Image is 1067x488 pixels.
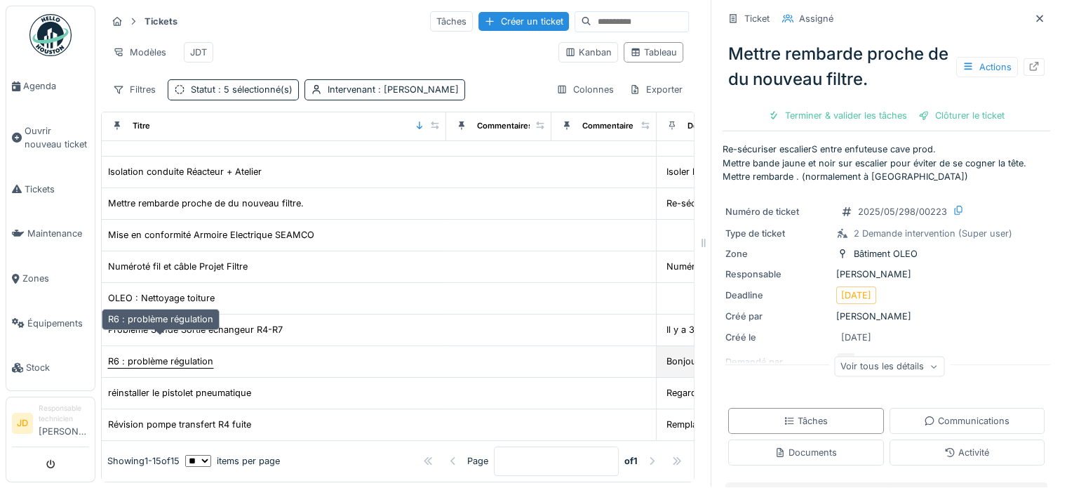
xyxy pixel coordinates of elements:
[6,345,95,390] a: Stock
[687,120,732,132] div: Description
[799,12,833,25] div: Assigné
[108,260,248,273] div: Numéroté fil et câble Projet Filtre
[725,247,831,261] div: Zone
[102,309,220,329] div: R6 : problème régulation
[108,291,215,305] div: OLEO : Nettoyage toiture
[139,15,183,28] strong: Tickets
[550,79,620,100] div: Colonnes
[375,84,459,95] span: : [PERSON_NAME]
[215,84,293,95] span: : 5 sélectionné(s)
[666,165,878,178] div: Isoler l'ensemble des conduites des réacteurs v...
[25,124,89,151] span: Ouvrir nouveau ticket
[841,289,871,302] div: [DATE]
[944,446,989,459] div: Activité
[854,227,1012,240] div: 2 Demande intervention (Super user)
[956,57,1018,77] div: Actions
[6,64,95,109] a: Agenda
[723,36,1050,98] div: Mettre rembarde proche de du nouveau filtre.
[12,413,33,434] li: JD
[666,386,866,400] div: Regarder pour réinstaller le pistolet pneumati...
[841,331,871,344] div: [DATE]
[666,418,819,431] div: Remplacement garniture mécanique
[430,11,473,32] div: Tâches
[725,310,1047,323] div: [PERSON_NAME]
[108,355,213,368] div: R6 : problème régulation
[774,446,837,459] div: Documents
[27,227,89,240] span: Maintenance
[107,79,162,100] div: Filtres
[190,46,207,59] div: JDT
[107,42,173,62] div: Modèles
[723,143,1050,183] p: Re-sécuriser escalierS entre enfuteuse cave prod. Mettre bande jaune et noir sur escalier pour év...
[6,256,95,301] a: Zones
[858,205,947,218] div: 2025/05/298/00223
[725,310,831,323] div: Créé par
[784,414,828,428] div: Tâches
[582,120,652,132] div: Commentaire final
[467,455,488,468] div: Page
[924,414,1009,428] div: Communications
[108,418,251,431] div: Révision pompe transfert R4 fuite
[477,120,618,132] div: Commentaires de clôture des tâches
[23,79,89,93] span: Agenda
[624,455,638,468] strong: of 1
[725,205,831,218] div: Numéro de ticket
[666,260,873,273] div: Numéroté l'ensemble des fils et câble seloin pl...
[725,289,831,302] div: Deadline
[666,355,863,368] div: Bonjour, L’inversion des débitmètres fin juin...
[191,83,293,96] div: Statut
[39,403,89,425] div: Responsable technicien
[630,46,677,59] div: Tableau
[6,167,95,212] a: Tickets
[328,83,459,96] div: Intervenant
[39,403,89,444] li: [PERSON_NAME]
[725,331,831,344] div: Créé le
[854,247,918,261] div: Bâtiment OLEO
[6,301,95,346] a: Équipements
[12,403,89,447] a: JD Responsable technicien[PERSON_NAME]
[108,386,251,400] div: réinstaller le pistolet pneumatique
[108,165,262,178] div: Isolation conduite Réacteur + Atelier
[834,356,944,376] div: Voir tous les détails
[22,272,89,285] span: Zones
[725,268,831,281] div: Responsable
[185,455,280,468] div: items per page
[725,227,831,240] div: Type de ticket
[26,361,89,374] span: Stock
[108,197,304,210] div: Mettre rembarde proche de du nouveau filtre.
[623,79,689,100] div: Exporter
[565,46,612,59] div: Kanban
[107,455,180,468] div: Showing 1 - 15 of 15
[27,317,89,330] span: Équipements
[25,183,89,196] span: Tickets
[666,323,866,336] div: Il y a 3 sondes sur l’échangeur : une à l’entré...
[108,228,314,242] div: Mise en conformité Armoire Electrique SEAMCO
[6,109,95,167] a: Ouvrir nouveau ticket
[744,12,770,25] div: Ticket
[478,12,569,31] div: Créer un ticket
[666,197,880,210] div: Re-sécuriser escalierS entre enfuteuse cave pro...
[763,106,913,125] div: Terminer & valider les tâches
[6,211,95,256] a: Maintenance
[133,120,150,132] div: Titre
[913,106,1010,125] div: Clôturer le ticket
[108,323,283,336] div: Problème Sonde Sortie échangeur R4-R7
[725,268,1047,281] div: [PERSON_NAME]
[29,14,72,56] img: Badge_color-CXgf-gQk.svg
